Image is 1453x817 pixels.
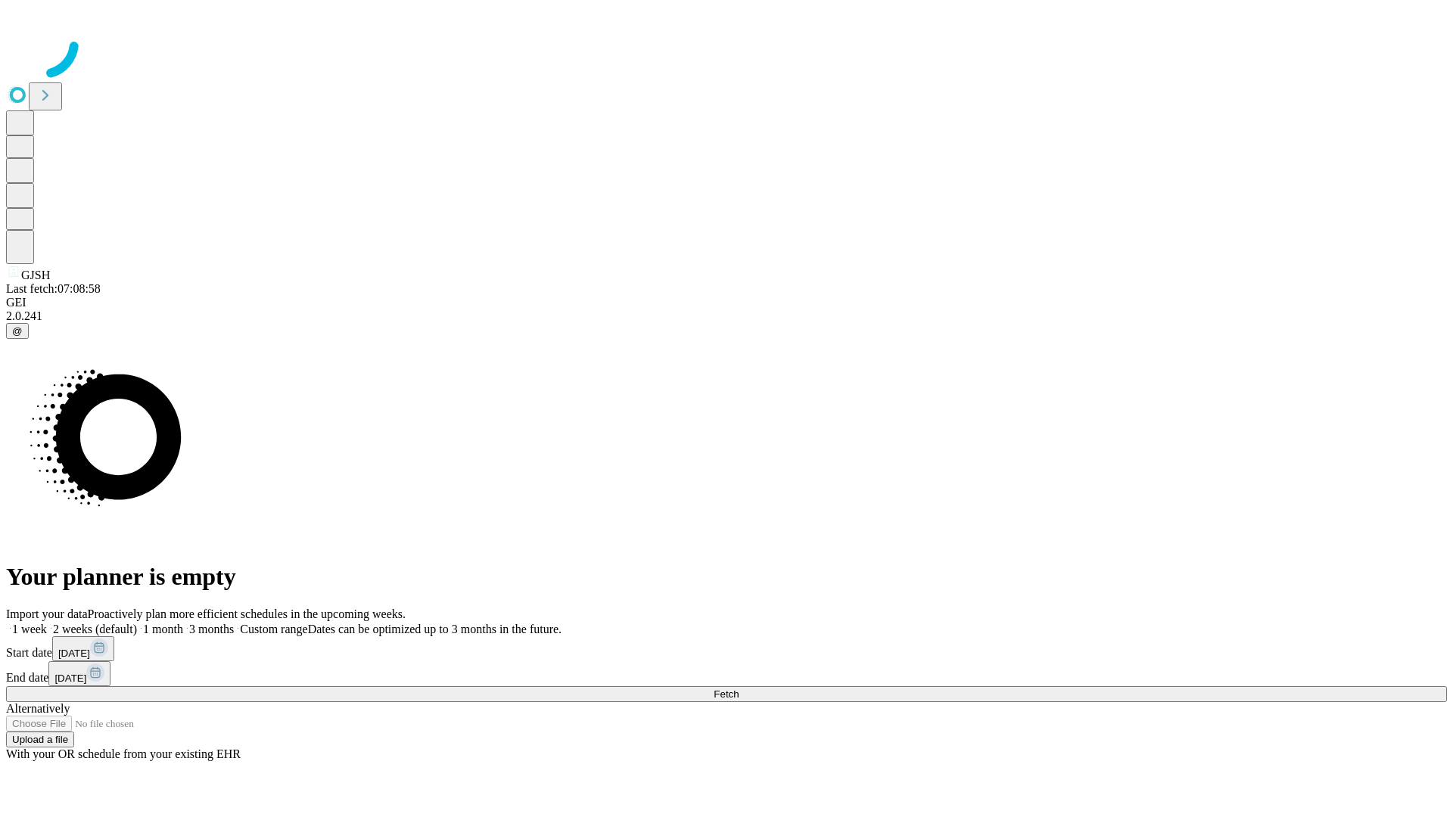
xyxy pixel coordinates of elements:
[6,636,1447,661] div: Start date
[308,623,562,635] span: Dates can be optimized up to 3 months in the future.
[48,661,110,686] button: [DATE]
[6,282,101,295] span: Last fetch: 07:08:58
[52,636,114,661] button: [DATE]
[6,607,88,620] span: Import your data
[12,325,23,337] span: @
[714,688,739,700] span: Fetch
[53,623,137,635] span: 2 weeks (default)
[21,269,50,281] span: GJSH
[6,309,1447,323] div: 2.0.241
[6,563,1447,591] h1: Your planner is empty
[6,323,29,339] button: @
[189,623,234,635] span: 3 months
[6,732,74,747] button: Upload a file
[6,702,70,715] span: Alternatively
[12,623,47,635] span: 1 week
[240,623,307,635] span: Custom range
[6,661,1447,686] div: End date
[88,607,406,620] span: Proactively plan more efficient schedules in the upcoming weeks.
[143,623,183,635] span: 1 month
[6,296,1447,309] div: GEI
[6,747,241,760] span: With your OR schedule from your existing EHR
[58,648,90,659] span: [DATE]
[54,673,86,684] span: [DATE]
[6,686,1447,702] button: Fetch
